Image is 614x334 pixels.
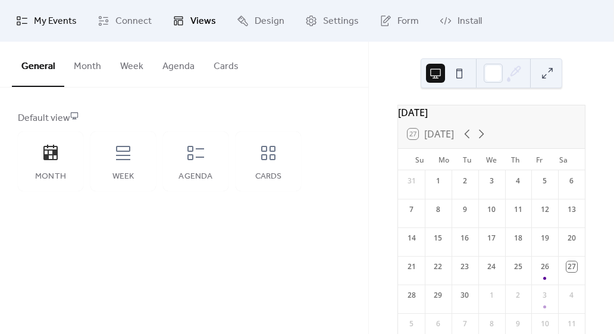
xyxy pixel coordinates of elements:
span: Design [255,14,284,29]
div: Fr [527,149,551,170]
div: 19 [540,233,550,244]
div: 13 [566,204,577,215]
button: Cards [204,42,248,86]
div: 11 [513,204,524,215]
div: 26 [540,261,550,272]
div: 12 [540,204,550,215]
div: Cards [248,172,289,182]
span: My Events [34,14,77,29]
div: Week [102,172,144,182]
div: 4 [513,176,524,186]
div: 8 [433,204,443,215]
div: 10 [486,204,497,215]
div: 22 [433,261,443,272]
a: Design [228,5,293,37]
span: Settings [323,14,359,29]
div: 25 [513,261,524,272]
div: 15 [433,233,443,244]
div: 9 [459,204,470,215]
div: Agenda [175,172,217,182]
div: 27 [566,261,577,272]
a: Form [371,5,428,37]
div: Mo [431,149,455,170]
div: We [480,149,503,170]
div: 28 [406,290,417,301]
div: 7 [459,319,470,329]
span: Form [397,14,419,29]
div: 17 [486,233,497,244]
div: 30 [459,290,470,301]
span: Install [458,14,482,29]
div: 18 [513,233,524,244]
a: Connect [89,5,161,37]
button: Month [64,42,111,86]
div: 1 [433,176,443,186]
button: Agenda [153,42,204,86]
div: Sa [552,149,575,170]
div: 5 [406,319,417,329]
div: 21 [406,261,417,272]
div: 10 [540,319,550,329]
div: 31 [406,176,417,186]
div: 16 [459,233,470,244]
div: 6 [433,319,443,329]
div: 20 [566,233,577,244]
div: 23 [459,261,470,272]
div: 2 [513,290,524,301]
div: 3 [540,290,550,301]
div: [DATE] [398,105,585,120]
div: 14 [406,233,417,244]
a: Install [431,5,491,37]
span: Connect [115,14,152,29]
div: 8 [486,319,497,329]
div: 4 [566,290,577,301]
button: General [12,42,64,87]
div: Default view [18,111,348,126]
div: 29 [433,290,443,301]
a: My Events [7,5,86,37]
button: Week [111,42,153,86]
div: 2 [459,176,470,186]
div: 3 [486,176,497,186]
div: 1 [486,290,497,301]
div: Th [503,149,527,170]
div: 5 [540,176,550,186]
div: 9 [513,319,524,329]
div: Tu [456,149,480,170]
div: 6 [566,176,577,186]
div: Month [30,172,71,182]
div: 11 [566,319,577,329]
span: Views [190,14,216,29]
div: 24 [486,261,497,272]
a: Views [164,5,225,37]
div: Su [408,149,431,170]
div: 7 [406,204,417,215]
a: Settings [296,5,368,37]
